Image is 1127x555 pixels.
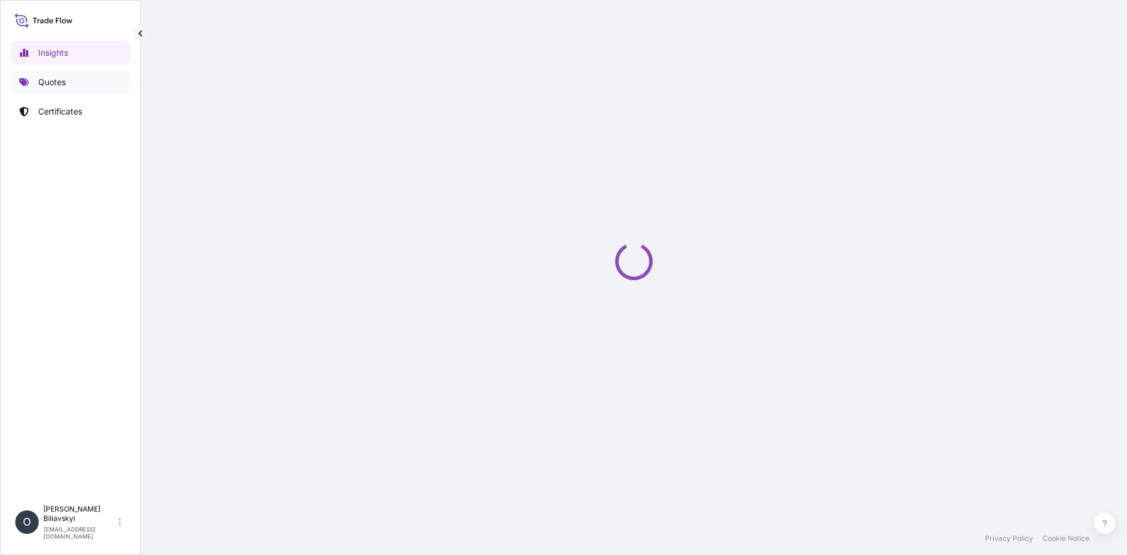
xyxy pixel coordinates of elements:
p: Insights [38,47,68,59]
a: Certificates [10,100,131,123]
p: [PERSON_NAME] Biliavskyi [43,504,116,523]
p: Quotes [38,76,66,88]
a: Insights [10,41,131,65]
a: Quotes [10,70,131,94]
a: Cookie Notice [1042,534,1089,543]
span: O [23,516,31,528]
p: Certificates [38,106,82,117]
p: [EMAIL_ADDRESS][DOMAIN_NAME] [43,526,116,540]
a: Privacy Policy [985,534,1033,543]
